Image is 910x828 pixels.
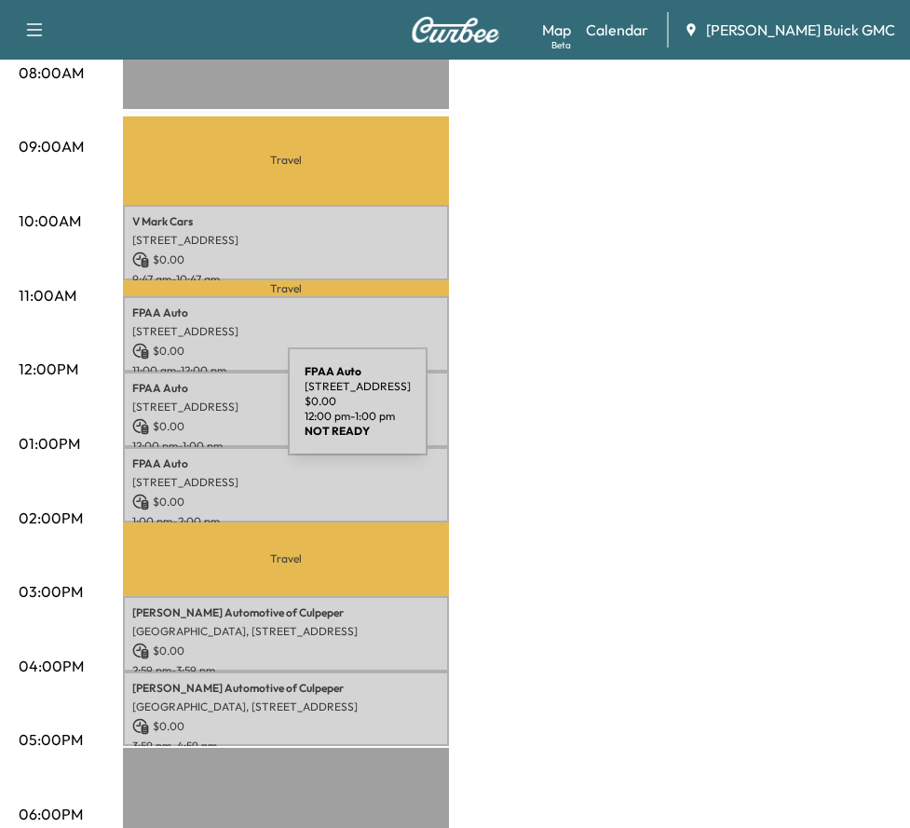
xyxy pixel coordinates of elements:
[19,507,83,529] p: 02:00PM
[19,728,83,751] p: 05:00PM
[132,739,440,753] p: 3:59 pm - 4:59 pm
[132,233,440,248] p: [STREET_ADDRESS]
[132,624,440,639] p: [GEOGRAPHIC_DATA], [STREET_ADDRESS]
[123,523,449,596] p: Travel
[132,663,440,678] p: 2:59 pm - 3:59 pm
[132,681,440,696] p: [PERSON_NAME] Automotive of Culpeper
[132,324,440,339] p: [STREET_ADDRESS]
[19,358,78,380] p: 12:00PM
[586,19,648,41] a: Calendar
[132,456,440,471] p: FPAA Auto
[132,343,440,360] p: $ 0.00
[132,418,440,435] p: $ 0.00
[132,699,440,714] p: [GEOGRAPHIC_DATA], [STREET_ADDRESS]
[132,494,440,510] p: $ 0.00
[305,424,370,438] b: NOT READY
[542,19,571,41] a: MapBeta
[305,409,411,424] p: 12:00 pm - 1:00 pm
[19,803,83,825] p: 06:00PM
[305,394,411,409] p: $ 0.00
[132,214,440,229] p: V Mark Cars
[132,305,440,320] p: FPAA Auto
[551,38,571,52] div: Beta
[132,514,440,529] p: 1:00 pm - 2:00 pm
[132,718,440,735] p: $ 0.00
[305,379,411,394] p: [STREET_ADDRESS]
[132,251,440,268] p: $ 0.00
[706,19,895,41] span: [PERSON_NAME] Buick GMC
[132,381,440,396] p: FPAA Auto
[123,116,449,206] p: Travel
[132,400,440,414] p: [STREET_ADDRESS]
[19,284,76,306] p: 11:00AM
[411,17,500,43] img: Curbee Logo
[19,210,81,232] p: 10:00AM
[132,475,440,490] p: [STREET_ADDRESS]
[305,364,361,378] b: FPAA Auto
[123,280,449,296] p: Travel
[19,432,80,455] p: 01:00PM
[132,363,440,378] p: 11:00 am - 12:00 pm
[19,655,84,677] p: 04:00PM
[132,272,440,287] p: 9:47 am - 10:47 am
[132,643,440,659] p: $ 0.00
[19,580,83,603] p: 03:00PM
[132,439,440,454] p: 12:00 pm - 1:00 pm
[132,605,440,620] p: [PERSON_NAME] Automotive of Culpeper
[19,135,84,157] p: 09:00AM
[19,61,84,84] p: 08:00AM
